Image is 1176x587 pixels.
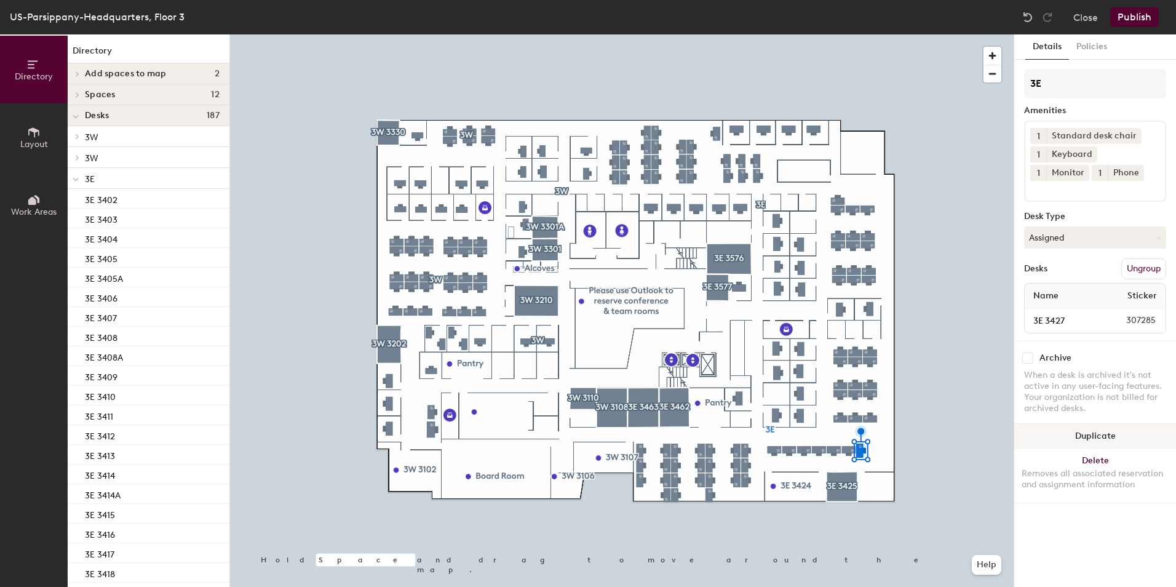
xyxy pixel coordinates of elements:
[85,546,114,560] p: 3E 3417
[1073,7,1098,27] button: Close
[972,555,1001,575] button: Help
[85,447,115,461] p: 3E 3413
[1030,165,1046,181] button: 1
[85,270,123,284] p: 3E 3405A
[215,69,220,79] span: 2
[85,290,117,304] p: 3E 3406
[1110,7,1159,27] button: Publish
[1097,314,1163,327] span: 307285
[20,139,48,150] span: Layout
[1046,128,1142,144] div: Standard desk chair
[1030,146,1046,162] button: 1
[1025,34,1069,60] button: Details
[1022,468,1169,490] div: Removes all associated reservation and assignment information
[1069,34,1114,60] button: Policies
[1046,146,1097,162] div: Keyboard
[1037,167,1040,180] span: 1
[85,467,115,481] p: 3E 3414
[1039,353,1071,363] div: Archive
[85,191,117,206] p: 3E 3402
[85,90,116,100] span: Spaces
[85,153,98,164] span: 3W
[1024,106,1166,116] div: Amenities
[207,111,220,121] span: 187
[85,174,95,185] span: 3E
[1037,130,1040,143] span: 1
[1024,226,1166,249] button: Assigned
[10,9,185,25] div: US-Parsippany-Headquarters, Floor 3
[85,369,117,383] p: 3E 3409
[211,90,220,100] span: 12
[85,506,115,521] p: 3E 3415
[1121,285,1163,307] span: Sticker
[15,71,53,82] span: Directory
[1099,167,1102,180] span: 1
[85,231,117,245] p: 3E 3404
[1022,11,1034,23] img: Undo
[85,487,121,501] p: 3E 3414A
[1030,128,1046,144] button: 1
[85,132,98,143] span: 3W
[1027,312,1097,329] input: Unnamed desk
[1024,264,1047,274] div: Desks
[85,250,117,265] p: 3E 3405
[1092,165,1108,181] button: 1
[1041,11,1054,23] img: Redo
[11,207,57,217] span: Work Areas
[1024,212,1166,222] div: Desk Type
[1014,424,1176,449] button: Duplicate
[85,428,115,442] p: 3E 3412
[1108,165,1144,181] div: Phone
[85,526,115,540] p: 3E 3416
[1037,148,1040,161] span: 1
[1024,370,1166,414] div: When a desk is archived it's not active in any user-facing features. Your organization is not bil...
[85,309,117,324] p: 3E 3407
[85,329,117,343] p: 3E 3408
[85,69,167,79] span: Add spaces to map
[85,408,113,422] p: 3E 3411
[1027,285,1065,307] span: Name
[85,565,115,580] p: 3E 3418
[1121,258,1166,279] button: Ungroup
[68,44,229,63] h1: Directory
[85,111,109,121] span: Desks
[85,211,117,225] p: 3E 3403
[1046,165,1089,181] div: Monitor
[1014,449,1176,503] button: DeleteRemoves all associated reservation and assignment information
[85,349,123,363] p: 3E 3408A
[85,388,116,402] p: 3E 3410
